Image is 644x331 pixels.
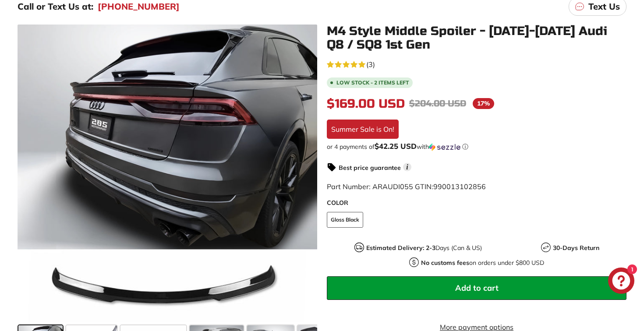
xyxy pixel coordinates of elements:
[366,243,482,253] p: Days (Can & US)
[403,163,411,171] span: i
[327,25,626,52] h1: M4 Style Middle Spoiler - [DATE]-[DATE] Audi Q8 / SQ8 1st Gen
[327,276,626,300] button: Add to cart
[336,80,409,85] span: Low stock - 2 items left
[327,142,626,151] div: or 4 payments of with
[366,244,435,252] strong: Estimated Delivery: 2-3
[605,268,637,296] inbox-online-store-chat: Shopify online store chat
[327,96,405,111] span: $169.00 USD
[473,98,494,109] span: 17%
[327,198,626,208] label: COLOR
[433,182,486,191] span: 990013102856
[375,141,417,151] span: $42.25 USD
[327,182,486,191] span: Part Number: ARAUDI055 GTIN:
[327,58,626,70] a: 5.0 rating (3 votes)
[421,259,469,267] strong: No customs fees
[553,244,599,252] strong: 30-Days Return
[455,283,499,293] span: Add to cart
[409,98,466,109] span: $204.00 USD
[327,142,626,151] div: or 4 payments of$42.25 USDwithSezzle Click to learn more about Sezzle
[366,59,375,70] span: (3)
[339,164,401,172] strong: Best price guarantee
[327,120,399,139] div: Summer Sale is On!
[421,258,544,268] p: on orders under $800 USD
[429,143,460,151] img: Sezzle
